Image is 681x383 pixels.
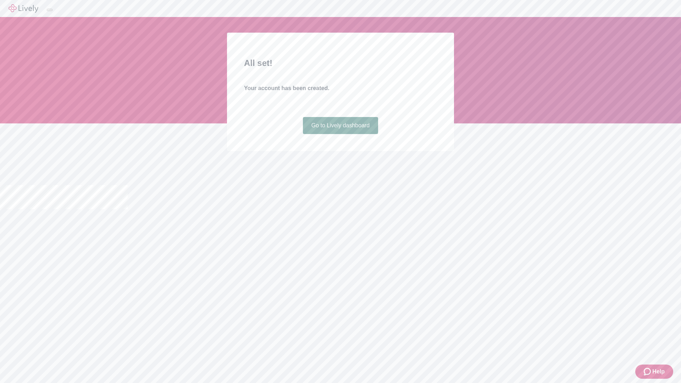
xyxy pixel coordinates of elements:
[303,117,378,134] a: Go to Lively dashboard
[9,4,38,13] img: Lively
[47,9,52,11] button: Log out
[244,57,437,70] h2: All set!
[635,365,673,379] button: Zendesk support iconHelp
[644,367,652,376] svg: Zendesk support icon
[244,84,437,93] h4: Your account has been created.
[652,367,665,376] span: Help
